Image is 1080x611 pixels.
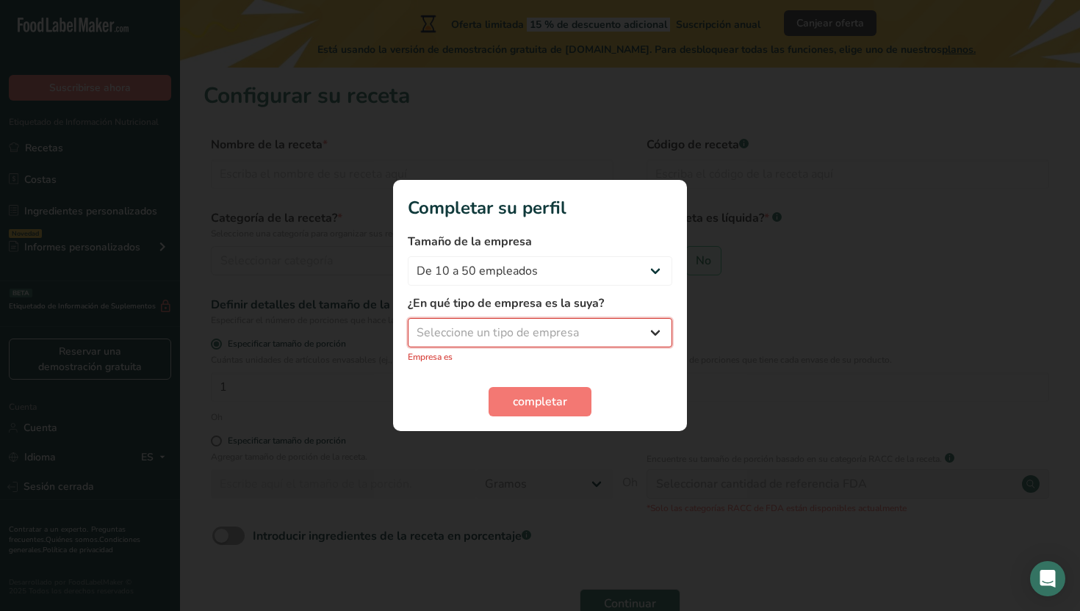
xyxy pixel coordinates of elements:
[408,351,453,363] font: Empresa es
[408,295,604,311] font: ¿En qué tipo de empresa es la suya?
[489,387,591,416] button: completar
[408,234,532,250] font: Tamaño de la empresa
[1030,561,1065,596] div: Abrir Intercom Messenger
[408,196,566,220] font: Completar su perfil
[513,394,567,410] font: completar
